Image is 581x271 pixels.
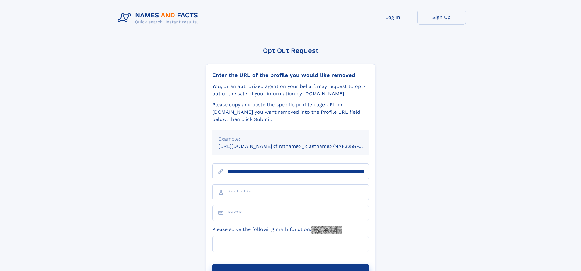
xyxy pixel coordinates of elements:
[368,10,417,25] a: Log In
[218,135,363,143] div: Example:
[212,101,369,123] div: Please copy and paste the specific profile page URL on [DOMAIN_NAME] you want removed into the Pr...
[115,10,203,26] img: Logo Names and Facts
[417,10,466,25] a: Sign Up
[212,72,369,79] div: Enter the URL of the profile you would like removed
[212,83,369,97] div: You, or an authorized agent on your behalf, may request to opt-out of the sale of your informatio...
[206,47,375,54] div: Opt Out Request
[218,143,381,149] small: [URL][DOMAIN_NAME]<firstname>_<lastname>/NAF325G-xxxxxxxx
[212,226,342,234] label: Please solve the following math function:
